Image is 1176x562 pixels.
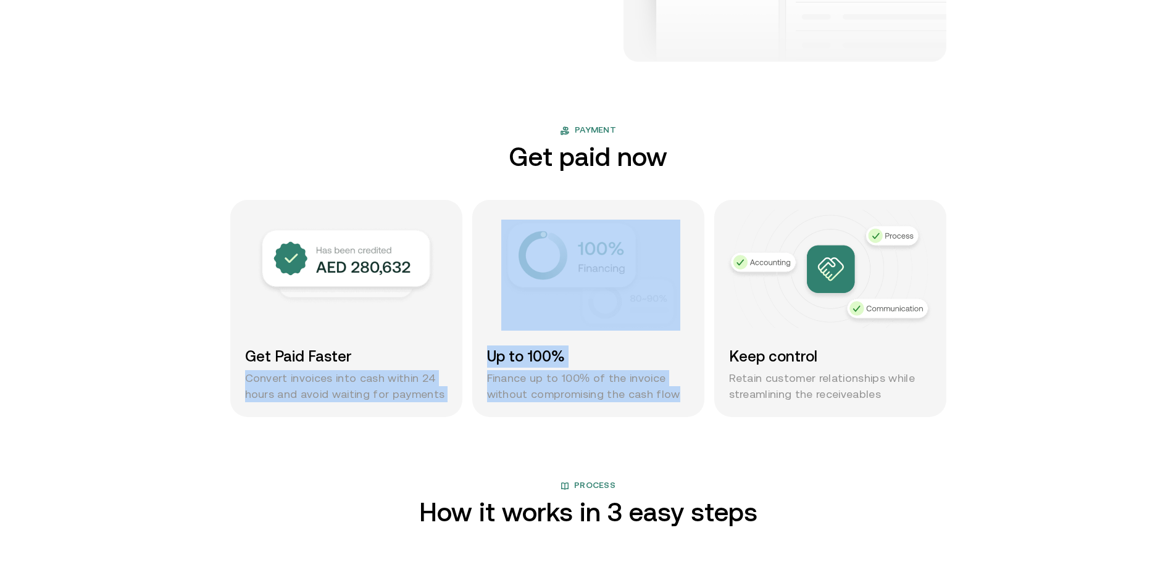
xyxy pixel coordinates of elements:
h2: How it works in 3 easy steps [419,498,757,526]
h3: Keep control [729,345,932,368]
h2: Get paid now [509,143,667,170]
span: Process [574,479,615,494]
p: Finance up to 100% of the invoice without compromising the cash flow [487,370,690,402]
span: Payment [575,123,616,138]
h3: Get Paid Faster [245,345,448,368]
p: Retain customer relationships while streamlining the receiveables [729,370,932,402]
img: Get paid faster [257,227,436,305]
h3: Up to 100% [487,345,690,368]
img: Keep control [725,210,935,328]
img: flag [560,126,570,136]
img: book [561,482,569,490]
p: Convert invoices into cash within 24 hours and avoid waiting for payments [245,370,448,402]
img: Up to 100% [501,220,680,331]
